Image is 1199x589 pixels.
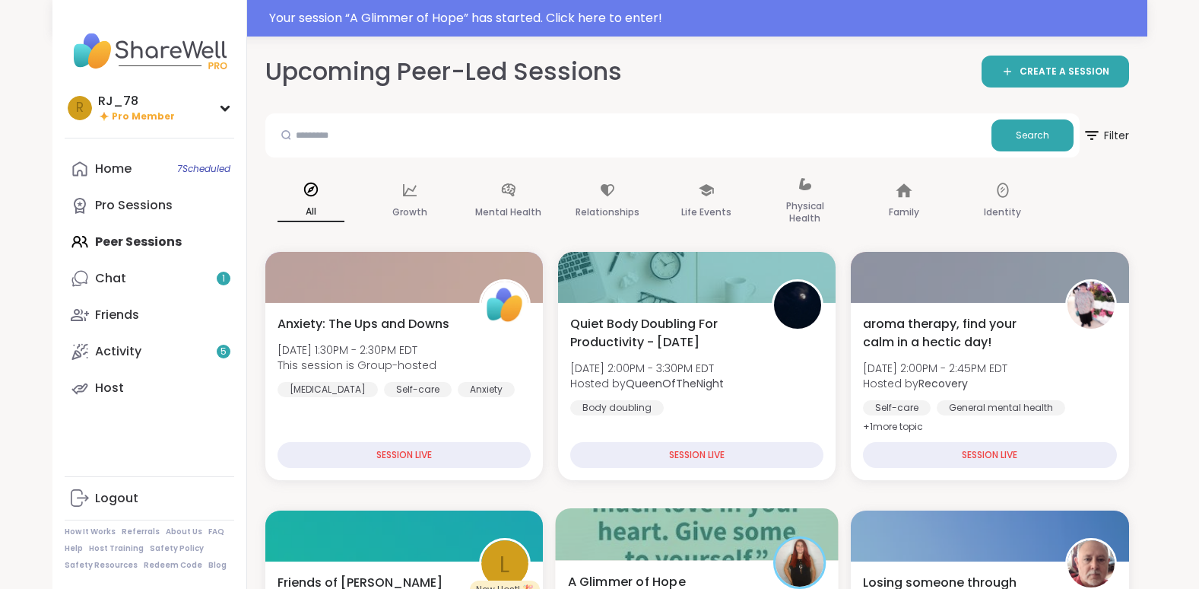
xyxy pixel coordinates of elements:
h2: Upcoming Peer-Led Sessions [265,55,622,89]
div: Chat [95,270,126,287]
img: Recovery [1067,282,1115,329]
p: Family [889,203,919,221]
p: Life Events [681,203,731,221]
span: Hosted by [863,376,1007,391]
a: CREATE A SESSION [982,56,1129,88]
img: ShareWell [481,282,528,329]
p: Growth [392,203,427,221]
a: Home7Scheduled [65,151,234,187]
div: Home [95,161,132,177]
div: Pro Sessions [95,197,173,214]
button: Filter [1083,113,1129,158]
span: 5 [220,345,227,358]
p: Identity [984,203,1021,221]
img: QueenOfTheNight [774,282,821,329]
img: Tom_Flanagan [1067,540,1115,587]
b: QueenOfTheNight [626,376,724,391]
a: Safety Policy [150,543,204,554]
span: Search [1016,129,1049,142]
p: Physical Health [772,197,839,228]
span: Filter [1083,117,1129,154]
span: Anxiety: The Ups and Downs [278,315,449,333]
a: Blog [208,560,227,571]
div: Self-care [863,400,931,415]
a: Host [65,370,234,406]
span: L [500,546,509,582]
a: How It Works [65,527,116,537]
span: aroma therapy, find your calm in a hectic day! [863,315,1048,352]
span: Quiet Body Doubling For Productivity - [DATE] [570,315,755,352]
div: Self-care [384,382,452,397]
a: Pro Sessions [65,187,234,224]
p: All [278,202,344,222]
img: ShareWell Nav Logo [65,24,234,78]
div: General mental health [937,400,1065,415]
div: RJ_78 [98,93,175,110]
div: Activity [95,343,141,360]
p: Mental Health [475,203,541,221]
a: Friends [65,297,234,333]
div: [MEDICAL_DATA] [278,382,378,397]
span: This session is Group-hosted [278,358,436,373]
a: Referrals [122,527,160,537]
div: SESSION LIVE [278,442,531,468]
a: Logout [65,480,234,517]
span: 7 Scheduled [177,163,230,175]
div: Friends [95,307,139,323]
span: [DATE] 1:30PM - 2:30PM EDT [278,342,436,358]
div: Host [95,380,124,396]
a: Redeem Code [144,560,202,571]
a: Activity5 [65,333,234,370]
a: FAQ [208,527,224,537]
span: [DATE] 2:00PM - 3:30PM EDT [570,361,724,376]
span: R [76,98,84,118]
span: CREATE A SESSION [1020,65,1109,78]
a: Chat1 [65,260,234,297]
a: Help [65,543,83,554]
b: Recovery [918,376,968,391]
p: Relationships [576,203,639,221]
a: Host Training [89,543,144,554]
span: Hosted by [570,376,724,391]
span: 1 [222,272,225,285]
button: Search [991,119,1074,151]
div: Anxiety [458,382,515,397]
span: [DATE] 2:00PM - 2:45PM EDT [863,361,1007,376]
div: Body doubling [570,400,664,415]
div: Logout [95,490,138,507]
a: Safety Resources [65,560,138,571]
div: SESSION LIVE [863,442,1116,468]
img: SarahR83 [776,539,823,587]
div: Your session “ A Glimmer of Hope ” has started. Click here to enter! [269,9,1138,27]
span: Pro Member [112,110,175,123]
a: About Us [166,527,202,537]
div: SESSION LIVE [570,442,823,468]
